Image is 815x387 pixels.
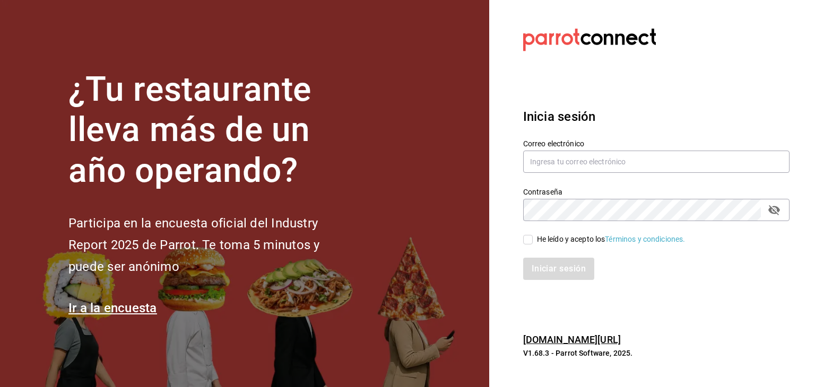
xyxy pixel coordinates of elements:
[68,69,355,191] h1: ¿Tu restaurante lleva más de un año operando?
[537,234,686,245] div: He leído y acepto los
[523,107,790,126] h3: Inicia sesión
[605,235,685,243] a: Términos y condiciones.
[523,139,790,147] label: Correo electrónico
[765,201,783,219] button: passwordField
[523,348,790,358] p: V1.68.3 - Parrot Software, 2025.
[68,301,157,315] a: Ir a la encuesta
[523,334,621,345] a: [DOMAIN_NAME][URL]
[523,188,790,195] label: Contraseña
[68,213,355,277] h2: Participa en la encuesta oficial del Industry Report 2025 de Parrot. Te toma 5 minutos y puede se...
[523,151,790,173] input: Ingresa tu correo electrónico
